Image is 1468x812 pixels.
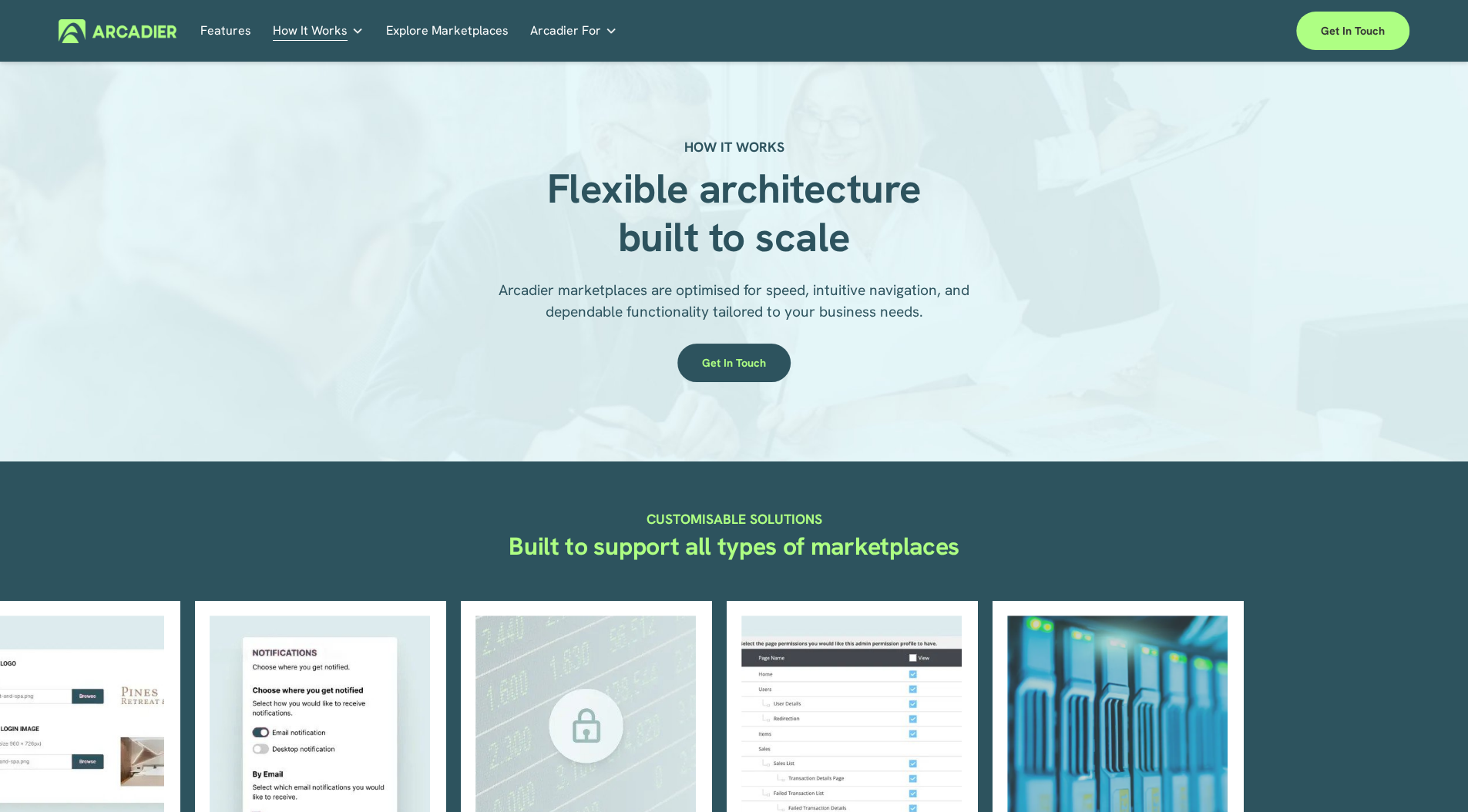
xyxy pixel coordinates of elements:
a: Explore Marketplaces [386,19,509,43]
a: Get in touch [1296,12,1409,50]
span: Arcadier For [530,20,601,42]
a: folder dropdown [273,19,364,43]
span: How It Works [273,20,348,42]
strong: Built to support all types of marketplaces [509,530,959,562]
a: Get in touch [677,344,791,382]
span: Arcadier marketplaces are optimised for speed, intuitive navigation, and dependable functionality... [499,280,973,321]
iframe: Chat Widget [1391,738,1468,812]
a: folder dropdown [530,19,617,43]
a: Features [200,19,251,43]
strong: CUSTOMISABLE SOLUTIONS [647,510,822,528]
strong: Flexible architecture built to scale [547,162,932,263]
strong: HOW IT WORKS [684,138,784,156]
img: Arcadier [59,19,176,43]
